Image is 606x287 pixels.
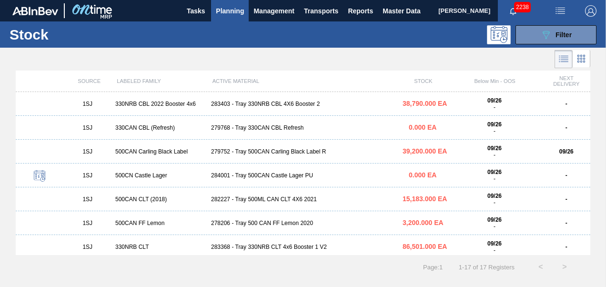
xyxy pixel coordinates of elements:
[82,101,92,107] span: 1SJ
[207,244,399,250] div: 283368 - Tray 330NRB CLT 4x6 Booster 1 V2
[10,29,141,40] h1: Stock
[82,220,92,226] span: 1SJ
[111,244,207,250] div: 330NRB CLT
[403,100,447,107] span: 38,790.000 EA
[494,152,495,158] span: -
[65,78,113,84] div: SOURCE
[529,255,553,279] button: <
[543,75,590,87] div: NEXT DELIVERY
[216,5,244,17] span: Planning
[348,5,373,17] span: Reports
[457,264,515,271] span: 1 - 17 of 17 Registers
[383,5,420,17] span: Master Data
[403,219,444,226] span: 3,200.000 EA
[559,148,574,155] strong: 09/26
[487,25,511,44] div: Programming: no user selected
[566,220,567,226] strong: -
[494,223,495,230] span: -
[82,196,92,203] span: 1SJ
[487,193,502,199] strong: 09/26
[403,147,447,155] span: 39,200.000 EA
[487,240,502,247] strong: 09/26
[423,264,443,271] span: Page : 1
[566,244,567,250] strong: -
[82,148,92,155] span: 1SJ
[494,128,495,134] span: -
[573,50,590,68] div: Card Vision
[409,171,436,179] span: 0.000 EA
[566,101,567,107] strong: -
[82,244,92,250] span: 1SJ
[111,124,207,131] div: 330CAN CBL (Refresh)
[207,124,399,131] div: 279768 - Tray 330CAN CBL Refresh
[207,220,399,226] div: 278206 - Tray 500 CAN FF Lemon 2020
[111,220,207,226] div: 500CAN FF Lemon
[111,172,207,179] div: 500CN Castle Lager
[111,148,207,155] div: 500CAN Carling Black Label
[399,78,447,84] div: STOCK
[494,104,495,111] span: -
[487,97,502,104] strong: 09/26
[409,123,436,131] span: 0.000 EA
[555,50,573,68] div: List Vision
[553,255,576,279] button: >
[585,5,596,17] img: Logout
[487,169,502,175] strong: 09/26
[494,247,495,254] span: -
[111,196,207,203] div: 500CAN CLT (2018)
[185,5,206,17] span: Tasks
[555,5,566,17] img: userActions
[566,172,567,179] strong: -
[207,172,399,179] div: 284001 - Tray 500CAN Castle Lager PU
[207,101,399,107] div: 283403 - Tray 330NRB CBL 4X6 Booster 2
[555,31,572,39] span: Filter
[253,5,294,17] span: Management
[207,148,399,155] div: 279752 - Tray 500CAN Carling Black Label R
[487,145,502,152] strong: 09/26
[403,195,447,203] span: 15,183.000 EA
[209,78,400,84] div: ACTIVE MATERIAL
[113,78,208,84] div: LABELED FAMILY
[498,4,528,18] button: Notifications
[514,2,531,12] span: 2238
[304,5,338,17] span: Transports
[447,78,542,84] div: Below Min - OOS
[494,199,495,206] span: -
[82,124,92,131] span: 1SJ
[12,7,58,15] img: TNhmsLtSVTkK8tSr43FrP2fwEKptu5GPRR3wAAAABJRU5ErkJggg==
[566,124,567,131] strong: -
[403,243,447,250] span: 86,501.000 EA
[515,25,596,44] button: Filter
[111,101,207,107] div: 330NRB CBL 2022 Booster 4x6
[82,172,92,179] span: 1SJ
[487,216,502,223] strong: 09/26
[487,121,502,128] strong: 09/26
[566,196,567,203] strong: -
[207,196,399,203] div: 282227 - Tray 500ML CAN CLT 4X6 2021
[20,170,60,183] div: Scheduled Stock
[494,175,495,182] span: -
